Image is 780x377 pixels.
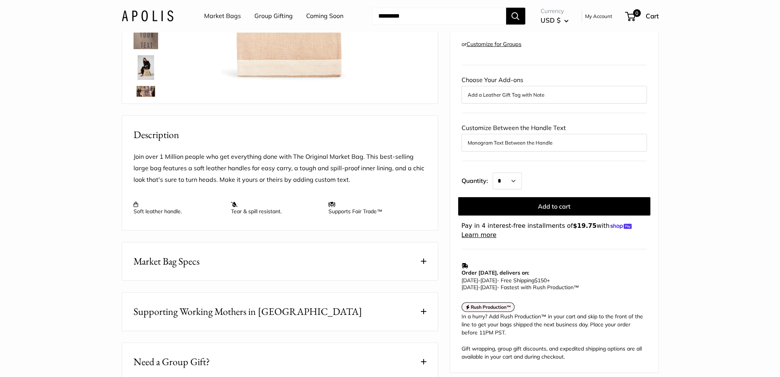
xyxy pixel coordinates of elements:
[134,55,158,80] img: Market Bag in Natural
[480,284,497,291] span: [DATE]
[462,284,579,291] span: - Fastest with Rush Production™
[626,10,659,22] a: 0 Cart
[462,170,493,189] label: Quantity:
[462,269,529,276] strong: Order [DATE], delivers on:
[122,293,438,331] button: Supporting Working Mothers in [GEOGRAPHIC_DATA]
[231,201,321,215] p: Tear & spill resistant.
[471,304,511,310] strong: Rush Production™
[585,12,612,21] a: My Account
[122,10,173,21] img: Apolis
[372,8,506,25] input: Search...
[134,304,362,319] span: Supporting Working Mothers in [GEOGRAPHIC_DATA]
[134,201,223,215] p: Soft leather handle.
[541,6,569,16] span: Currency
[462,39,521,49] div: or
[478,284,480,291] span: -
[134,354,210,369] span: Need a Group Gift?
[541,16,561,24] span: USD $
[541,14,569,26] button: USD $
[462,277,478,284] span: [DATE]
[480,277,497,284] span: [DATE]
[462,74,647,104] div: Choose Your Add-ons
[254,10,293,22] a: Group Gifting
[462,313,647,361] div: In a hurry? Add Rush Production™ in your cart and skip to the front of the line to get your bags ...
[468,90,641,99] button: Add a Leather Gift Tag with Note
[122,242,438,280] button: Market Bag Specs
[462,277,643,291] p: - Free Shipping +
[134,127,426,142] h2: Description
[134,254,200,269] span: Market Bag Specs
[328,201,418,215] p: Supports Fair Trade™
[646,12,659,20] span: Cart
[478,277,480,284] span: -
[462,122,647,151] div: Customize Between the Handle Text
[633,9,640,17] span: 0
[534,277,547,284] span: $150
[134,25,158,49] img: Market Bag in Natural
[132,23,160,51] a: Market Bag in Natural
[132,84,160,112] a: Market Bag in Natural
[467,41,521,48] a: Customize for Groups
[468,138,641,147] button: Monogram Text Between the Handle
[134,86,158,110] img: Market Bag in Natural
[458,197,650,216] button: Add to cart
[506,8,525,25] button: Search
[462,284,478,291] span: [DATE]
[306,10,343,22] a: Coming Soon
[132,54,160,81] a: Market Bag in Natural
[134,151,426,186] p: Join over 1 Million people who get everything done with The Original Market Bag. This best-sellin...
[204,10,241,22] a: Market Bags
